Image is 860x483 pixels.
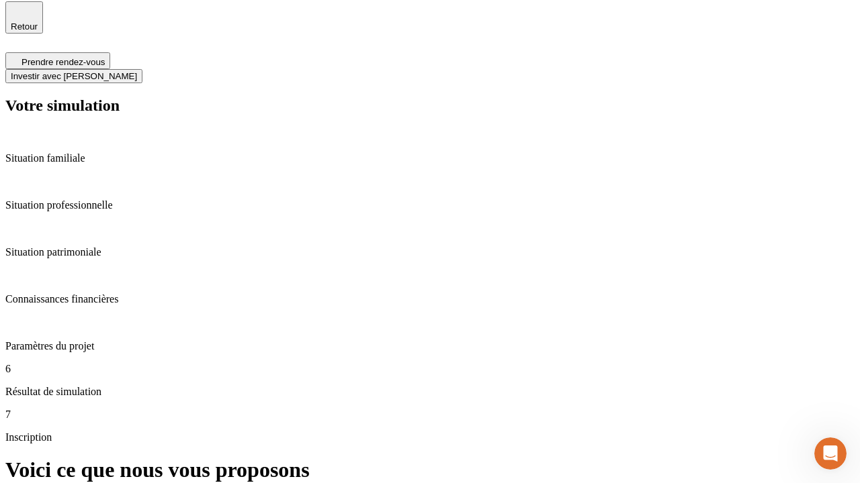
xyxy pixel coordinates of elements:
button: Retour [5,1,43,34]
p: 7 [5,409,855,421]
p: Résultat de simulation [5,386,855,398]
p: Situation patrimoniale [5,246,855,258]
p: Situation familiale [5,152,855,164]
button: Investir avec [PERSON_NAME] [5,69,142,83]
p: Inscription [5,431,855,443]
h1: Voici ce que nous vous proposons [5,458,855,482]
span: Retour [11,21,38,32]
h2: Votre simulation [5,97,855,115]
p: Paramètres du projet [5,340,855,352]
button: Prendre rendez-vous [5,52,110,69]
p: Situation professionnelle [5,199,855,211]
span: Prendre rendez-vous [21,57,105,67]
p: 6 [5,363,855,375]
p: Connaissances financières [5,293,855,305]
iframe: Intercom live chat [814,437,847,470]
span: Investir avec [PERSON_NAME] [11,71,137,81]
